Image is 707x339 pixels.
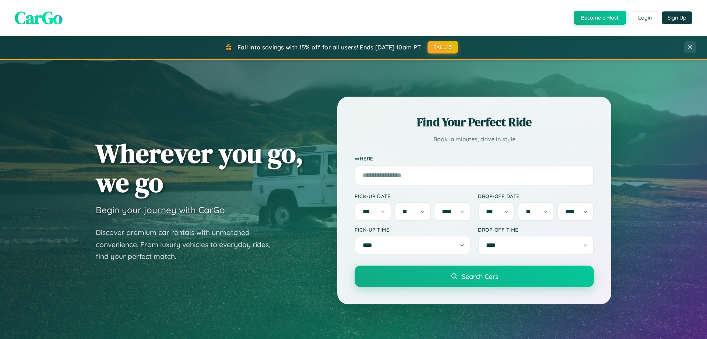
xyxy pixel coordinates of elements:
h3: Begin your journey with CarGo [96,204,225,215]
button: Sign Up [662,11,692,24]
label: Drop-off Date [478,193,594,199]
button: Become a Host [574,11,626,25]
span: CarGo [15,6,63,30]
h1: Wherever you go, we go [96,139,303,197]
p: Discover premium car rentals with unmatched convenience. From luxury vehicles to everyday rides, ... [96,226,280,263]
label: Drop-off Time [478,226,594,233]
button: Login [632,11,658,24]
button: FALL15 [428,41,458,53]
h2: Find Your Perfect Ride [355,114,594,130]
label: Pick-up Time [355,226,471,233]
p: Book in minutes, drive in style [355,134,594,145]
label: Where [355,156,594,162]
button: Search Cars [355,266,594,287]
label: Pick-up Date [355,193,471,199]
span: Search Cars [462,272,498,280]
span: Fall into savings with 15% off for all users! Ends [DATE] 10am PT. [238,44,422,51]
